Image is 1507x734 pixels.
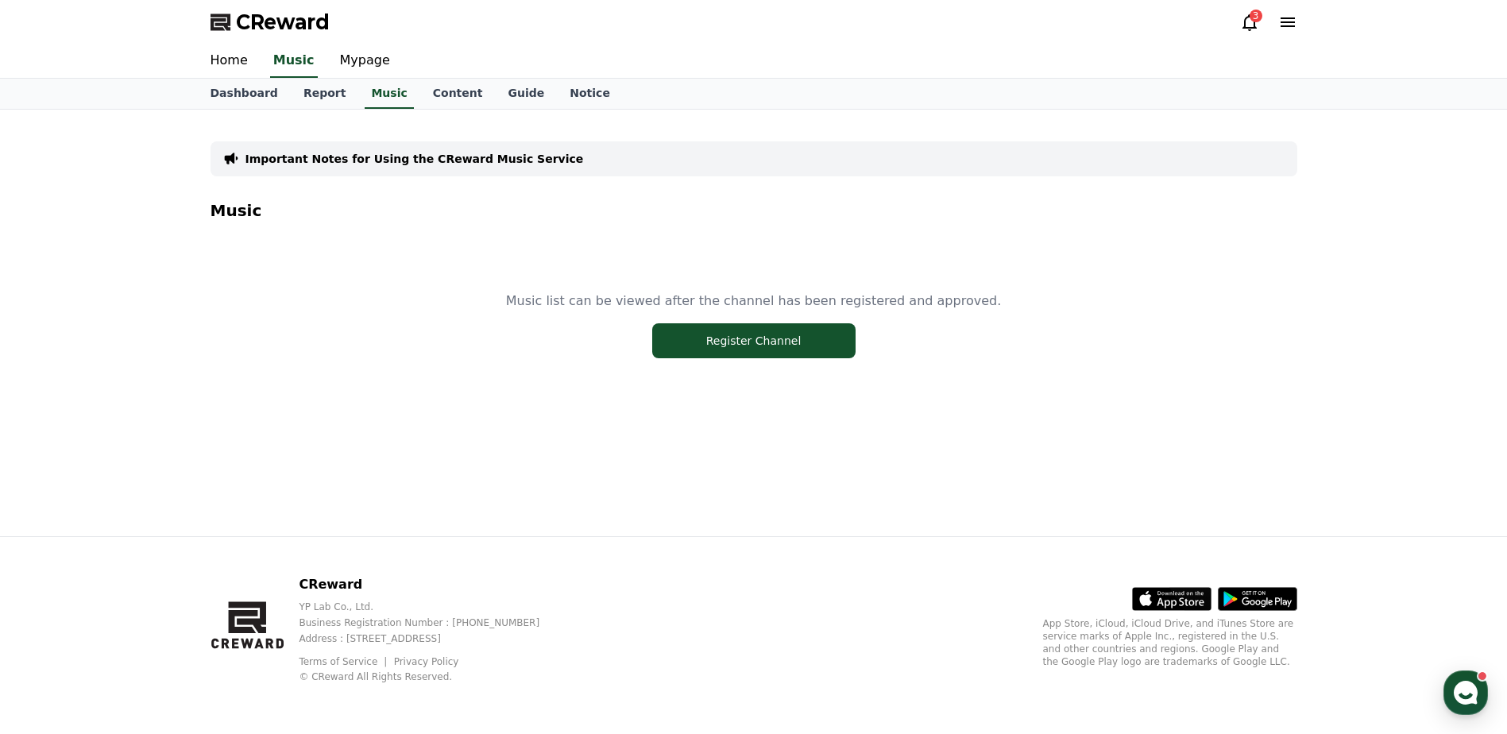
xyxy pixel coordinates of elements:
a: Important Notes for Using the CReward Music Service [245,151,584,167]
a: Content [420,79,496,109]
a: CReward [211,10,330,35]
a: Privacy Policy [394,656,459,667]
p: App Store, iCloud, iCloud Drive, and iTunes Store are service marks of Apple Inc., registered in ... [1043,617,1297,668]
p: Music list can be viewed after the channel has been registered and approved. [506,292,1001,311]
a: Music [365,79,413,109]
p: Business Registration Number : [PHONE_NUMBER] [299,616,565,629]
a: 3 [1240,13,1259,32]
a: Report [291,79,359,109]
a: Notice [557,79,623,109]
a: Dashboard [198,79,291,109]
a: Music [270,44,318,78]
a: Guide [495,79,557,109]
p: © CReward All Rights Reserved. [299,670,565,683]
a: Mypage [327,44,403,78]
button: Register Channel [652,323,856,358]
span: CReward [236,10,330,35]
p: YP Lab Co., Ltd. [299,601,565,613]
p: Address : [STREET_ADDRESS] [299,632,565,645]
a: Terms of Service [299,656,389,667]
h4: Music [211,202,1297,219]
div: 3 [1250,10,1262,22]
p: CReward [299,575,565,594]
a: Home [198,44,261,78]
